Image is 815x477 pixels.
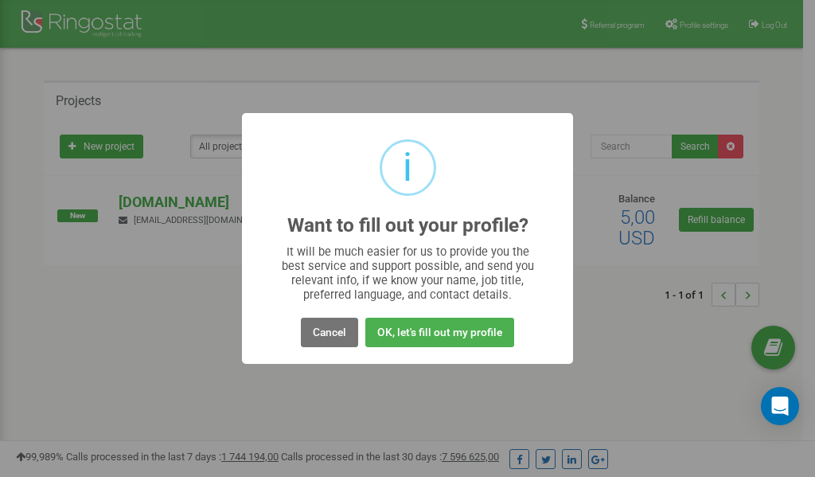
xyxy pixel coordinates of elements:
[761,387,799,425] div: Open Intercom Messenger
[287,215,528,237] h2: Want to fill out your profile?
[274,244,542,302] div: It will be much easier for us to provide you the best service and support possible, and send you ...
[301,318,358,347] button: Cancel
[403,142,412,194] div: i
[365,318,514,347] button: OK, let's fill out my profile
